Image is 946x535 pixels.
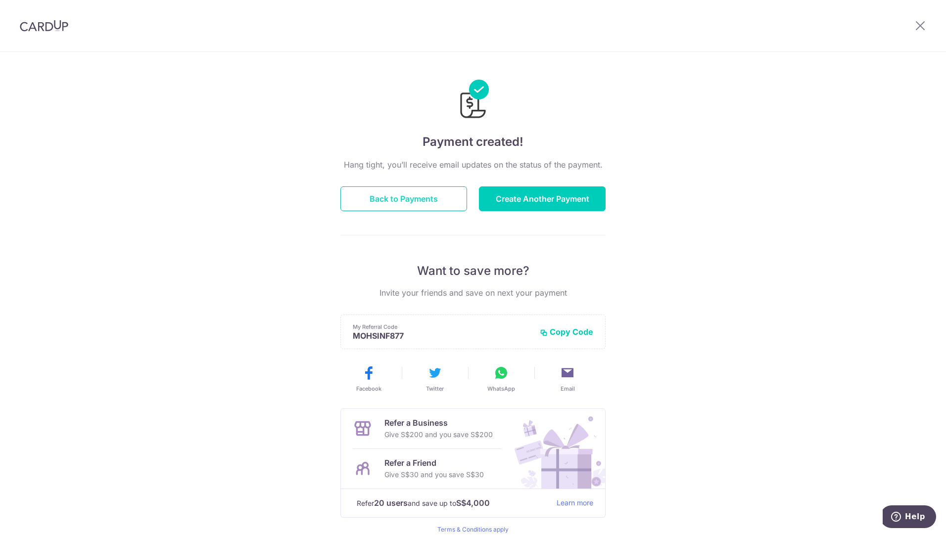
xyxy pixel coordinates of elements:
span: Email [561,385,575,393]
p: Refer and save up to [357,497,549,509]
p: Refer a Business [384,417,493,429]
a: Terms & Conditions apply [437,526,509,533]
strong: 20 users [374,497,408,509]
p: Invite your friends and save on next your payment [340,287,606,299]
p: My Referral Code [353,323,532,331]
p: Want to save more? [340,263,606,279]
button: Create Another Payment [479,186,606,211]
button: Facebook [339,365,398,393]
span: Twitter [426,385,444,393]
span: WhatsApp [487,385,515,393]
img: Refer [505,409,605,489]
p: Hang tight, you’ll receive email updates on the status of the payment. [340,159,606,171]
p: Give S$30 and you save S$30 [384,469,484,481]
h4: Payment created! [340,133,606,151]
button: Back to Payments [340,186,467,211]
span: Facebook [356,385,381,393]
p: Give S$200 and you save S$200 [384,429,493,441]
button: Copy Code [540,327,593,337]
button: Twitter [406,365,464,393]
button: Email [538,365,597,393]
iframe: Opens a widget where you can find more information [883,505,936,530]
img: CardUp [20,20,68,32]
strong: S$4,000 [456,497,490,509]
button: WhatsApp [472,365,530,393]
p: MOHSINF877 [353,331,532,341]
a: Learn more [557,497,593,509]
img: Payments [457,80,489,121]
p: Refer a Friend [384,457,484,469]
